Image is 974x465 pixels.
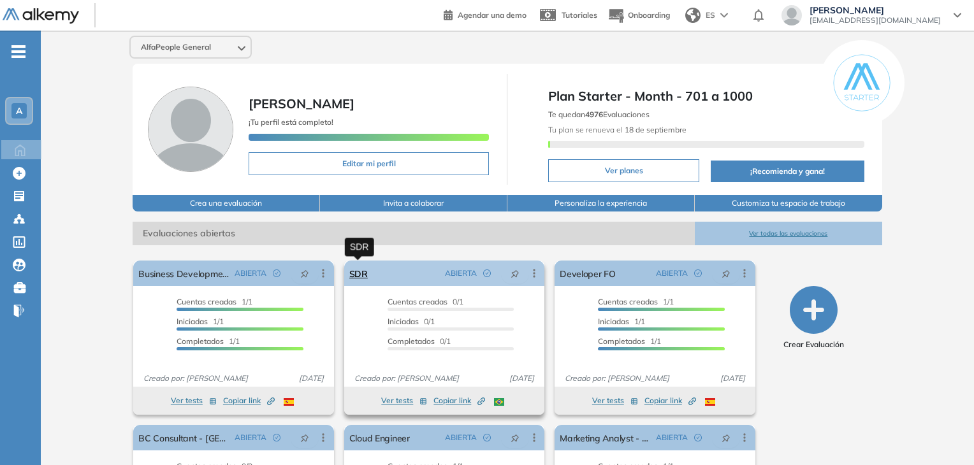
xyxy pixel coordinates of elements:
[249,152,489,175] button: Editar mi perfil
[235,432,266,443] span: ABIERTA
[722,433,730,443] span: pushpin
[511,268,520,278] span: pushpin
[345,238,374,256] div: SDR
[177,297,252,306] span: 1/1
[501,427,529,448] button: pushpin
[349,425,410,450] a: Cloud Engineer
[694,269,702,277] span: check-circle
[148,87,233,172] img: Foto de perfil
[628,10,670,20] span: Onboarding
[177,297,236,306] span: Cuentas creadas
[810,15,941,25] span: [EMAIL_ADDRESS][DOMAIN_NAME]
[141,42,211,52] span: AlfaPeople General
[548,87,864,106] span: Plan Starter - Month - 701 a 1000
[695,195,882,211] button: Customiza tu espacio de trabajo
[349,373,464,384] span: Creado por: [PERSON_NAME]
[177,317,208,326] span: Iniciadas
[507,195,695,211] button: Personaliza la experiencia
[291,427,319,448] button: pushpin
[273,269,280,277] span: check-circle
[223,393,275,408] button: Copiar link
[3,8,79,24] img: Logo
[138,425,229,450] a: BC Consultant - [GEOGRAPHIC_DATA]
[715,373,750,384] span: [DATE]
[598,336,661,346] span: 1/1
[548,110,650,119] span: Te quedan Evaluaciones
[585,110,603,119] b: 4976
[598,297,674,306] span: 1/1
[560,425,650,450] a: Marketing Analyst - [GEOGRAPHIC_DATA]
[598,317,629,326] span: Iniciadas
[694,434,702,441] span: check-circle
[695,222,882,245] button: Ver todas las evaluaciones
[388,336,435,346] span: Completados
[138,373,253,384] span: Creado por: [PERSON_NAME]
[656,268,688,279] span: ABIERTA
[388,336,451,346] span: 0/1
[381,393,427,408] button: Ver tests
[560,373,674,384] span: Creado por: [PERSON_NAME]
[294,373,329,384] span: [DATE]
[706,10,715,21] span: ES
[284,398,294,406] img: ESP
[249,117,333,127] span: ¡Tu perfil está completo!
[349,261,368,286] a: SDR
[300,433,309,443] span: pushpin
[177,336,240,346] span: 1/1
[548,125,687,134] span: Tu plan se renueva el
[444,6,527,22] a: Agendar una demo
[592,393,638,408] button: Ver tests
[177,317,224,326] span: 1/1
[249,96,354,111] span: [PERSON_NAME]
[705,398,715,406] img: ESP
[511,433,520,443] span: pushpin
[504,373,539,384] span: [DATE]
[720,13,728,18] img: arrow
[11,50,25,53] i: -
[388,297,447,306] span: Cuentas creadas
[445,268,477,279] span: ABIERTA
[433,395,485,406] span: Copiar link
[133,195,320,211] button: Crea una evaluación
[388,317,435,326] span: 0/1
[548,159,699,182] button: Ver planes
[560,261,616,286] a: Developer FO
[712,263,740,283] button: pushpin
[445,432,477,443] span: ABIERTA
[433,393,485,408] button: Copiar link
[711,161,864,182] button: ¡Recomienda y gana!
[388,297,463,306] span: 0/1
[16,106,22,116] span: A
[483,269,491,277] span: check-circle
[712,427,740,448] button: pushpin
[458,10,527,20] span: Agendar una demo
[685,8,701,23] img: world
[562,10,597,20] span: Tutoriales
[656,432,688,443] span: ABIERTA
[810,5,941,15] span: [PERSON_NAME]
[598,317,645,326] span: 1/1
[598,336,645,346] span: Completados
[300,268,309,278] span: pushpin
[223,395,275,406] span: Copiar link
[623,125,687,134] b: 18 de septiembre
[177,336,224,346] span: Completados
[320,195,507,211] button: Invita a colaborar
[644,393,696,408] button: Copiar link
[783,339,844,350] span: Crear Evaluación
[607,2,670,29] button: Onboarding
[783,286,844,350] button: Crear Evaluación
[138,261,229,286] a: Business Development Specialist
[133,222,695,245] span: Evaluaciones abiertas
[644,395,696,406] span: Copiar link
[291,263,319,283] button: pushpin
[494,398,504,406] img: BRA
[388,317,419,326] span: Iniciadas
[171,393,217,408] button: Ver tests
[501,263,529,283] button: pushpin
[483,434,491,441] span: check-circle
[235,268,266,279] span: ABIERTA
[273,434,280,441] span: check-circle
[722,268,730,278] span: pushpin
[598,297,658,306] span: Cuentas creadas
